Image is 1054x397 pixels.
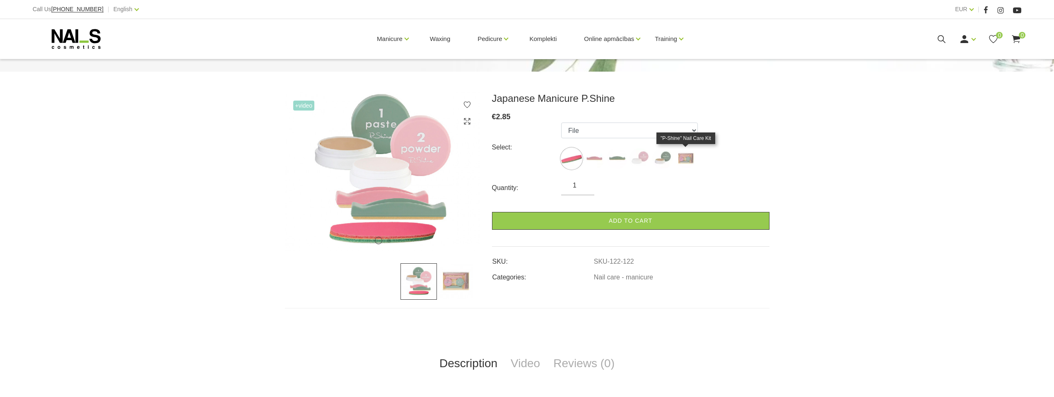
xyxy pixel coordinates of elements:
div: Call Us [33,4,104,14]
img: ... [561,148,582,169]
img: ... [584,148,605,169]
td: SKU: [492,251,593,267]
a: Waxing [423,19,457,59]
a: Description [433,350,504,377]
button: 2 of 2 [387,238,391,243]
a: 0 [988,34,999,44]
img: ... [652,148,673,169]
img: ... [630,148,650,169]
a: EUR [955,4,967,14]
span: 0 [1019,32,1025,38]
a: Pedicure [478,22,502,55]
a: Video [504,350,547,377]
img: ... [675,148,696,169]
span: | [978,4,979,14]
a: Manicure [377,22,403,55]
a: Nail care - manicure [594,274,653,281]
a: Reviews (0) [547,350,621,377]
a: Add to cart [492,212,769,230]
img: ... [285,92,480,251]
a: [PHONE_NUMBER] [51,6,104,12]
a: SKU-122-122 [594,258,634,265]
span: 2.85 [496,113,511,121]
a: Training [655,22,677,55]
span: € [492,113,496,121]
a: 0 [1011,34,1021,44]
div: Quantity: [492,181,562,195]
td: Categories: [492,267,593,282]
a: English [113,4,133,14]
img: ... [607,148,627,169]
h3: Japanese Manicure P.Shine [492,92,769,105]
button: 1 of 2 [375,237,382,244]
span: 0 [996,32,1003,38]
a: Online apmācības [584,22,634,55]
img: ... [437,263,473,300]
img: ... [400,263,437,300]
span: | [108,4,109,14]
span: +Video [293,101,315,111]
a: Komplekti [523,19,563,59]
div: Select: [492,141,562,154]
